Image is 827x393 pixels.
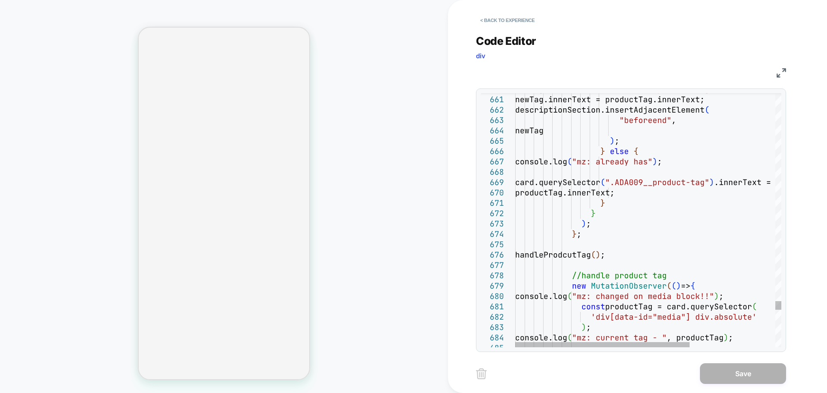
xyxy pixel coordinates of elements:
[481,281,504,291] div: 679
[714,177,771,187] span: .innerText =
[752,302,757,311] span: (
[634,146,638,156] span: {
[591,208,596,218] span: }
[567,333,572,343] span: (
[600,198,605,208] span: }
[515,126,544,135] span: newTag
[724,333,728,343] span: )
[581,302,605,311] span: const
[481,312,504,322] div: 682
[481,94,504,105] div: 661
[481,188,504,198] div: 670
[572,157,653,167] span: "mz: already has"
[619,115,672,125] span: "beforeend"
[719,291,724,301] span: ;
[672,281,676,291] span: (
[676,281,681,291] span: )
[653,157,657,167] span: )
[700,363,786,384] button: Save
[581,219,586,229] span: )
[476,13,539,27] button: < Back to experience
[481,198,504,208] div: 671
[515,94,657,104] span: newTag.innerText = productTag.
[567,291,572,301] span: (
[572,291,714,301] span: "mz: changed on media block!!"
[515,188,615,198] span: productTag.innerText;
[615,136,619,146] span: ;
[681,281,690,291] span: =>
[515,333,567,343] span: console.log
[657,105,705,115] span: entElement
[581,322,586,332] span: )
[572,281,586,291] span: new
[709,177,714,187] span: )
[610,146,629,156] span: else
[481,322,504,333] div: 683
[667,333,724,343] span: , productTag
[605,302,752,311] span: productTag = card.querySelector
[481,260,504,270] div: 677
[600,250,605,260] span: ;
[515,291,567,301] span: console.log
[600,146,605,156] span: }
[586,322,591,332] span: ;
[657,157,662,167] span: ;
[667,281,672,291] span: (
[728,333,733,343] span: ;
[481,146,504,157] div: 666
[481,270,504,281] div: 678
[481,291,504,302] div: 680
[481,126,504,136] div: 664
[481,343,504,353] div: 685
[481,167,504,177] div: 668
[567,157,572,167] span: (
[705,105,709,115] span: (
[481,333,504,343] div: 684
[481,250,504,260] div: 676
[481,302,504,312] div: 681
[572,333,667,343] span: "mz: current tag - "
[515,157,567,167] span: console.log
[481,219,504,229] div: 673
[515,105,657,115] span: descriptionSection.insertAdjac
[476,35,536,47] span: Code Editor
[481,239,504,250] div: 675
[572,229,577,239] span: }
[481,157,504,167] div: 667
[596,250,600,260] span: )
[591,312,757,322] span: 'div[data-id="media"] div.absolute'
[481,208,504,219] div: 672
[610,136,615,146] span: )
[515,250,591,260] span: handleProdcutTag
[481,105,504,115] div: 662
[657,94,705,104] span: innerText;
[481,177,504,188] div: 669
[605,177,709,187] span: ".ADA009__product-tag"
[672,115,676,125] span: ,
[690,281,695,291] span: {
[481,115,504,126] div: 663
[577,229,581,239] span: ;
[591,250,596,260] span: (
[600,177,605,187] span: (
[476,52,485,60] span: div
[714,291,719,301] span: )
[591,281,667,291] span: MutationObserver
[515,177,600,187] span: card.querySelector
[481,136,504,146] div: 665
[476,368,487,379] img: delete
[481,229,504,239] div: 674
[572,270,667,280] span: //handle product tag
[586,219,591,229] span: ;
[777,68,786,78] img: fullscreen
